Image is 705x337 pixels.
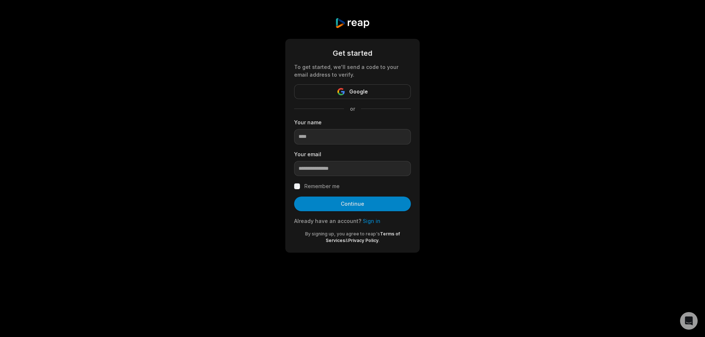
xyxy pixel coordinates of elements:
button: Google [294,84,411,99]
span: . [379,238,380,243]
a: Privacy Policy [348,238,379,243]
span: & [345,238,348,243]
label: Remember me [304,182,340,191]
button: Continue [294,197,411,211]
a: Sign in [363,218,380,224]
div: Open Intercom Messenger [680,312,698,330]
div: Get started [294,48,411,59]
div: To get started, we'll send a code to your email address to verify. [294,63,411,78]
span: Already have an account? [294,218,361,224]
span: Google [349,87,368,96]
img: reap [335,18,370,29]
label: Your name [294,118,411,126]
span: By signing up, you agree to reap's [305,231,380,237]
label: Your email [294,150,411,158]
span: or [344,105,361,113]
